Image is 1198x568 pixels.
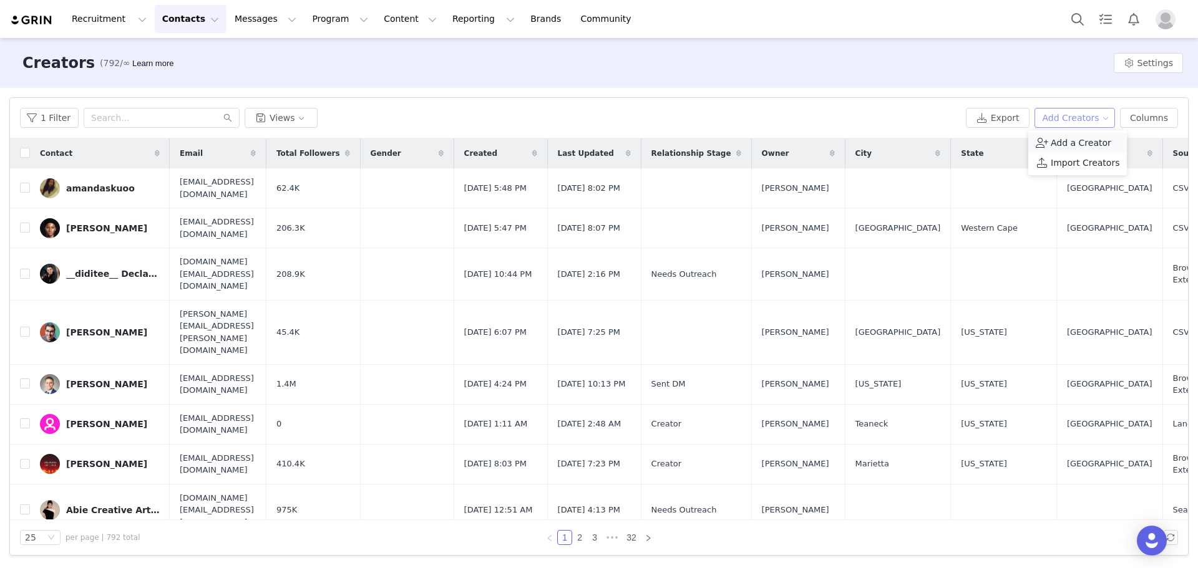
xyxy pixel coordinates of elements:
[464,378,527,390] span: [DATE] 4:24 PM
[855,418,889,430] span: Teaneck
[40,454,160,474] a: [PERSON_NAME]
[1148,9,1188,29] button: Profile
[602,530,622,545] li: Next 3 Pages
[558,504,620,516] span: [DATE] 4:13 PM
[558,458,620,470] span: [DATE] 7:23 PM
[573,5,645,33] a: Community
[1067,378,1152,390] span: [GEOGRAPHIC_DATA]
[376,5,444,33] button: Content
[66,379,147,389] div: [PERSON_NAME]
[602,530,622,545] span: •••
[1067,182,1152,195] span: [GEOGRAPHIC_DATA]
[573,531,587,544] a: 2
[762,182,829,195] span: [PERSON_NAME]
[40,374,160,394] a: [PERSON_NAME]
[961,222,1018,234] span: Western Cape
[558,418,621,430] span: [DATE] 2:48 AM
[40,414,60,434] img: b54b6077-d544-4c08-bd0a-3b7b602df7dd.jpg
[180,308,256,357] span: [PERSON_NAME][EMAIL_ADDRESS][PERSON_NAME][DOMAIN_NAME]
[651,148,731,159] span: Relationship Stage
[1051,136,1111,150] span: Add a Creator
[961,326,1007,339] span: [US_STATE]
[762,326,829,339] span: [PERSON_NAME]
[155,5,226,33] button: Contacts
[762,268,829,281] span: [PERSON_NAME]
[40,178,60,198] img: a66a199a-d225-4b9a-b175-fcb02c3d349e.jpg
[245,108,318,128] button: Views
[276,326,299,339] span: 45.4K
[1067,458,1152,470] span: [GEOGRAPHIC_DATA]
[1067,418,1152,430] span: [GEOGRAPHIC_DATA]
[40,454,60,474] img: ac412aa7-eee8-4b81-bb7d-a187f8d6fdfa.jpg
[855,378,902,390] span: [US_STATE]
[180,148,203,159] span: Email
[40,218,60,238] img: a5a99bf2-1aaa-41de-9f89-eedf67c04f1f.jpg
[546,534,553,542] i: icon: left
[1120,5,1147,33] button: Notifications
[558,268,620,281] span: [DATE] 2:16 PM
[180,176,256,200] span: [EMAIL_ADDRESS][DOMAIN_NAME]
[1092,5,1119,33] a: Tasks
[762,418,829,430] span: [PERSON_NAME]
[855,148,872,159] span: City
[276,418,281,430] span: 0
[855,222,941,234] span: [GEOGRAPHIC_DATA]
[66,419,147,429] div: [PERSON_NAME]
[558,148,614,159] span: Last Updated
[10,14,54,26] img: grin logo
[1137,526,1167,556] div: Open Intercom Messenger
[66,269,160,279] div: __diditee__ Declann [PERSON_NAME]
[966,108,1030,128] button: Export
[464,182,527,195] span: [DATE] 5:48 PM
[1067,222,1152,234] span: [GEOGRAPHIC_DATA]
[588,531,601,544] a: 3
[1067,326,1152,339] span: [GEOGRAPHIC_DATA]
[961,458,1007,470] span: [US_STATE]
[1064,5,1091,33] button: Search
[66,183,135,193] div: amandaskuoo
[1156,9,1176,29] img: placeholder-profile.jpg
[855,458,889,470] span: Marietta
[66,223,147,233] div: [PERSON_NAME]
[180,492,256,529] span: [DOMAIN_NAME][EMAIL_ADDRESS][DOMAIN_NAME]
[542,530,557,545] li: Previous Page
[651,504,717,516] span: Needs Outreach
[464,458,527,470] span: [DATE] 8:03 PM
[180,216,256,240] span: [EMAIL_ADDRESS][DOMAIN_NAME]
[464,268,532,281] span: [DATE] 10:44 PM
[557,530,572,545] li: 1
[558,531,572,544] a: 1
[276,504,297,516] span: 975K
[276,458,305,470] span: 410.4K
[762,222,829,234] span: [PERSON_NAME]
[558,326,620,339] span: [DATE] 7:25 PM
[40,322,160,342] a: [PERSON_NAME]
[180,412,256,436] span: [EMAIL_ADDRESS][DOMAIN_NAME]
[572,530,587,545] li: 2
[1114,53,1183,73] button: Settings
[276,268,305,281] span: 208.9K
[523,5,572,33] a: Brands
[25,531,36,544] div: 25
[276,378,296,390] span: 1.4M
[645,534,652,542] i: icon: right
[227,5,304,33] button: Messages
[855,326,941,339] span: [GEOGRAPHIC_DATA]
[464,222,527,234] span: [DATE] 5:47 PM
[40,178,160,198] a: amandaskuoo
[587,530,602,545] li: 3
[40,500,60,520] img: d8b1ff08-69d3-45b8-912e-f9736ab55735--s.jpg
[558,182,620,195] span: [DATE] 8:02 PM
[762,378,829,390] span: [PERSON_NAME]
[622,530,641,545] li: 32
[464,504,533,516] span: [DATE] 12:51 AM
[130,57,176,70] div: Tooltip anchor
[20,108,79,128] button: 1 Filter
[464,326,527,339] span: [DATE] 6:07 PM
[651,458,682,470] span: Creator
[47,534,55,542] i: icon: down
[651,268,717,281] span: Needs Outreach
[22,52,95,74] h3: Creators
[40,264,60,284] img: 43e4a6d3-cdec-4fc6-9c15-81abce7f3230.jpg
